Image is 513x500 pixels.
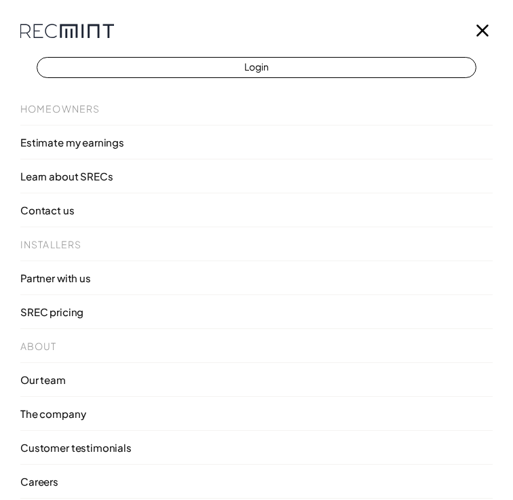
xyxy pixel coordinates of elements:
[37,57,476,78] a: Login
[20,305,83,319] p: SREC pricing
[20,363,493,397] a: Our team
[20,397,493,431] a: The company
[20,261,493,295] a: Partner with us
[20,373,66,387] p: Our team
[20,431,493,465] a: Customer testimonials
[20,170,113,183] p: Learn about SRECs
[20,204,75,217] p: Contact us
[20,295,493,329] a: SREC pricing
[244,57,269,76] p: Login
[20,102,100,115] h6: Homeowners
[20,193,493,227] a: Contact us
[20,238,81,250] h6: Installers
[20,271,91,285] p: Partner with us
[20,407,85,421] p: The company
[20,159,493,193] a: Learn about SRECs
[20,136,124,149] p: Estimate my earnings
[20,441,132,455] p: Customer testimonials
[20,340,57,352] h6: About
[20,465,493,499] a: Careers
[20,126,493,159] a: Estimate my earnings
[20,475,58,488] p: Careers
